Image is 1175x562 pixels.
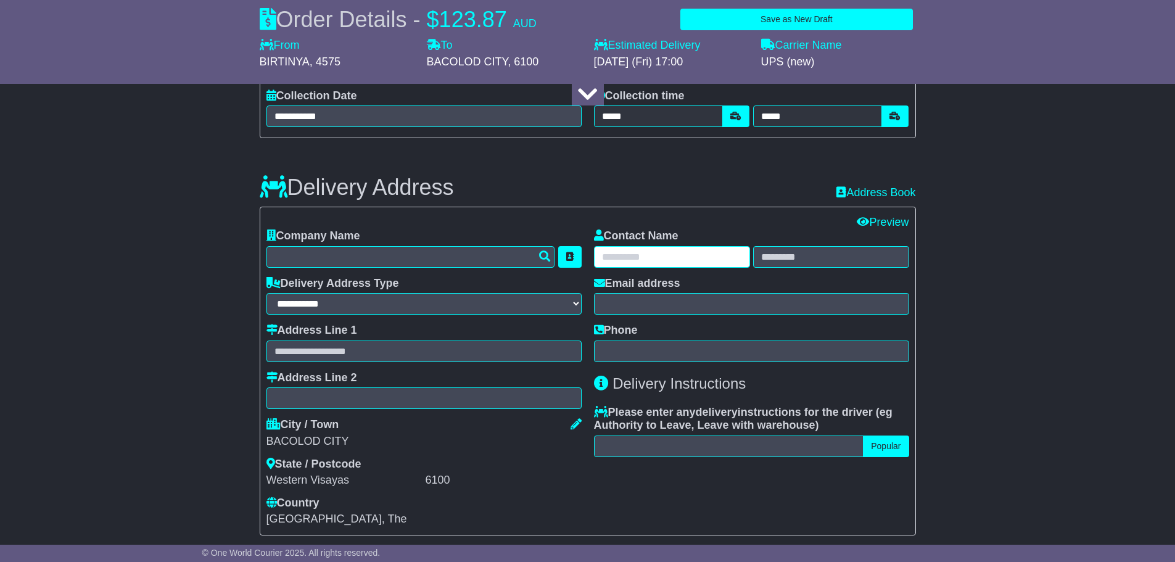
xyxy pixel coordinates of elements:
[310,56,340,68] span: , 4575
[260,6,537,33] div: Order Details -
[594,229,678,243] label: Contact Name
[612,375,746,392] span: Delivery Instructions
[266,497,320,510] label: Country
[260,56,310,68] span: BIRTINYA
[426,474,582,487] div: 6100
[594,39,749,52] label: Estimated Delivery
[266,324,357,337] label: Address Line 1
[680,9,912,30] button: Save as New Draft
[427,7,439,32] span: $
[761,56,916,69] div: UPS (new)
[439,7,507,32] span: 123.87
[761,39,842,52] label: Carrier Name
[266,474,423,487] div: Western Visayas
[863,436,909,457] button: Popular
[260,175,454,200] h3: Delivery Address
[266,513,407,525] span: [GEOGRAPHIC_DATA], The
[594,277,680,291] label: Email address
[836,186,915,199] a: Address Book
[513,17,537,30] span: AUD
[266,458,361,471] label: State / Postcode
[594,56,749,69] div: [DATE] (Fri) 17:00
[696,406,738,418] span: delivery
[266,229,360,243] label: Company Name
[266,418,339,432] label: City / Town
[202,548,381,558] span: © One World Courier 2025. All rights reserved.
[594,324,638,337] label: Phone
[594,406,893,432] span: eg Authority to Leave, Leave with warehouse
[427,39,453,52] label: To
[427,56,508,68] span: BACOLOD CITY
[260,39,300,52] label: From
[266,371,357,385] label: Address Line 2
[266,277,399,291] label: Delivery Address Type
[266,89,357,103] label: Collection Date
[857,216,909,228] a: Preview
[594,406,909,432] label: Please enter any instructions for the driver ( )
[266,435,582,448] div: BACOLOD CITY
[508,56,538,68] span: , 6100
